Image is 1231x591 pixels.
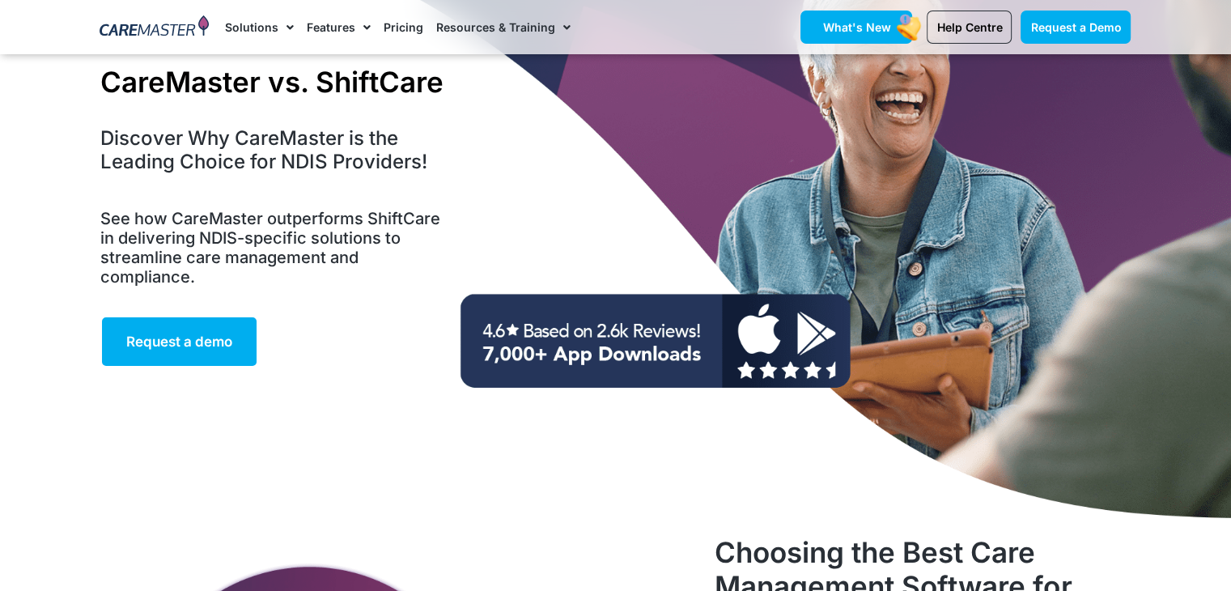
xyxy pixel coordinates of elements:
[100,127,451,174] h4: Discover Why CareMaster is the Leading Choice for NDIS Providers!
[936,20,1002,34] span: Help Centre
[100,316,258,368] a: Request a demo
[126,334,232,350] span: Request a demo
[1021,11,1131,44] a: Request a Demo
[800,11,912,44] a: What's New
[1030,20,1121,34] span: Request a Demo
[100,15,209,40] img: CareMaster Logo
[927,11,1012,44] a: Help Centre
[100,209,451,287] h5: See how CareMaster outperforms ShiftCare in delivering NDIS-specific solutions to streamline care...
[100,65,451,99] h1: CareMaster vs. ShiftCare
[822,20,890,34] span: What's New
